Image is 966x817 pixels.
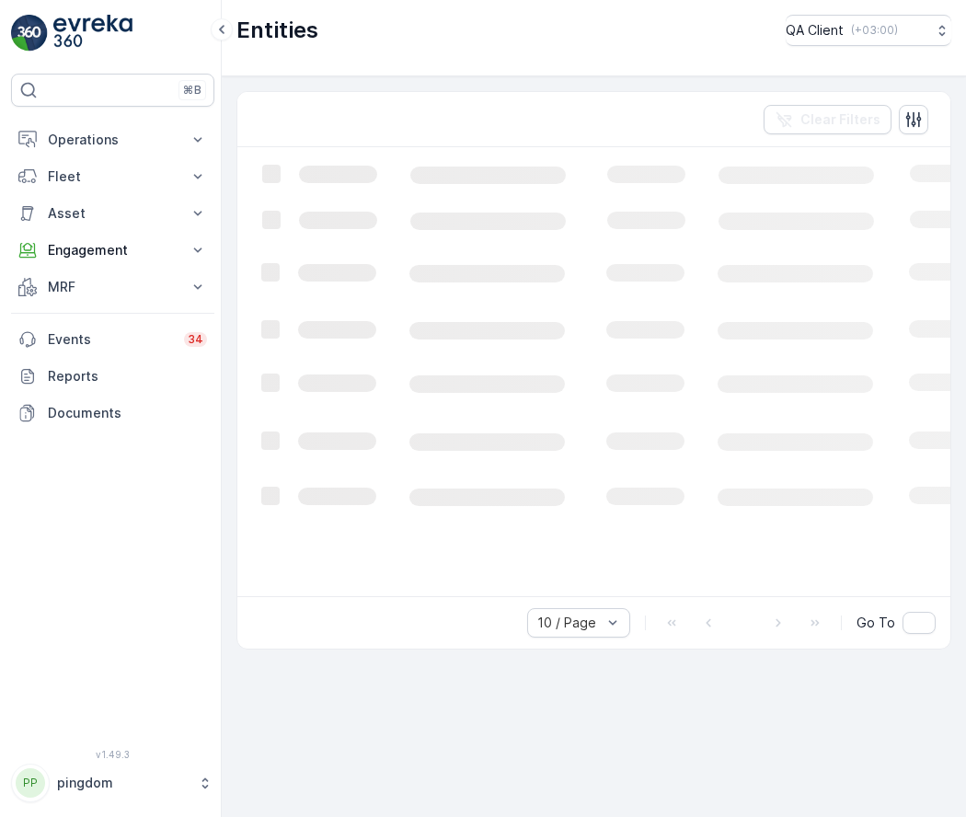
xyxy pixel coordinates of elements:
[11,764,214,802] button: PPpingdom
[11,158,214,195] button: Fleet
[800,110,880,129] p: Clear Filters
[48,167,178,186] p: Fleet
[11,195,214,232] button: Asset
[786,21,844,40] p: QA Client
[48,131,178,149] p: Operations
[236,16,318,45] p: Entities
[764,105,891,134] button: Clear Filters
[48,241,178,259] p: Engagement
[857,614,895,632] span: Go To
[188,332,203,347] p: 34
[53,15,132,52] img: logo_light-DOdMpM7g.png
[57,774,189,792] p: pingdom
[11,358,214,395] a: Reports
[48,204,178,223] p: Asset
[183,83,201,98] p: ⌘B
[48,404,207,422] p: Documents
[11,232,214,269] button: Engagement
[11,395,214,432] a: Documents
[11,749,214,760] span: v 1.49.3
[11,269,214,305] button: MRF
[851,23,898,38] p: ( +03:00 )
[786,15,951,46] button: QA Client(+03:00)
[48,330,173,349] p: Events
[11,15,48,52] img: logo
[11,321,214,358] a: Events34
[48,367,207,385] p: Reports
[16,768,45,798] div: PP
[11,121,214,158] button: Operations
[48,278,178,296] p: MRF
